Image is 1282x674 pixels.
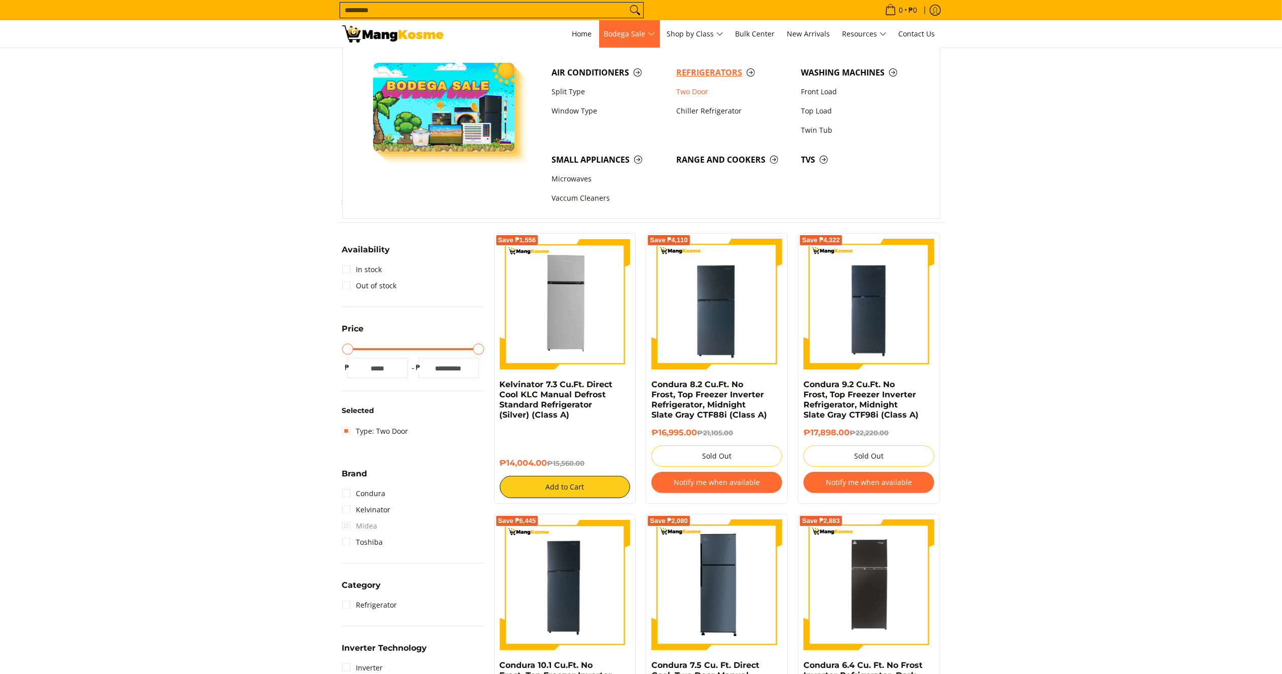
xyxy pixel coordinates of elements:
[500,239,631,369] img: Kelvinator 7.3 Cu.Ft. Direct Cool KLC Manual Defrost Standard Refrigerator (Silver) (Class A)
[796,82,921,101] a: Front Load
[843,28,887,41] span: Resources
[650,518,688,524] span: Save ₱2,080
[373,63,515,152] img: Bodega Sale
[803,445,934,467] button: Sold Out
[650,237,688,243] span: Save ₱4,110
[796,101,921,121] a: Top Load
[671,150,796,169] a: Range and Cookers
[801,66,915,79] span: Washing Machines
[342,261,382,278] a: In stock
[572,29,592,39] span: Home
[676,154,791,166] span: Range and Cookers
[567,20,597,48] a: Home
[342,325,364,333] span: Price
[803,380,919,420] a: Condura 9.2 Cu.Ft. No Frost, Top Freezer Inverter Refrigerator, Midnight Slate Gray CTF98i (Class A)
[498,518,536,524] span: Save ₱6,445
[342,278,397,294] a: Out of stock
[796,150,921,169] a: TVs
[671,63,796,82] a: Refrigerators
[546,82,671,101] a: Split Type
[546,170,671,189] a: Microwaves
[671,101,796,121] a: Chiller Refrigerator
[342,581,381,597] summary: Open
[498,237,536,243] span: Save ₱1,556
[342,423,409,439] a: Type: Two Door
[342,518,378,534] span: Midea
[547,459,585,467] del: ₱15,560.00
[342,246,390,254] span: Availability
[599,20,660,48] a: Bodega Sale
[651,445,782,467] button: Sold Out
[850,429,889,437] del: ₱22,220.00
[671,82,796,101] a: Two Door
[342,644,427,652] span: Inverter Technology
[651,428,782,438] h6: ₱16,995.00
[803,472,934,493] button: Notify me when available
[651,239,782,369] img: Condura 8.2 Cu.Ft. No Frost, Top Freezer Inverter Refrigerator, Midnight Slate Gray CTF88i (Class A)
[651,519,782,650] img: condura-direct-cool-7.5-cubic-feet-2-door-manual-defrost-inverter-ref-iron-gray-full-view-mang-kosme
[342,470,368,478] span: Brand
[604,28,655,41] span: Bodega Sale
[552,154,666,166] span: Small Appliances
[500,380,613,420] a: Kelvinator 7.3 Cu.Ft. Direct Cool KLC Manual Defrost Standard Refrigerator (Silver) (Class A)
[796,121,921,140] a: Twin Tub
[651,472,782,493] button: Notify me when available
[899,29,935,39] span: Contact Us
[796,63,921,82] a: Washing Machines
[342,406,484,416] h6: Selected
[837,20,892,48] a: Resources
[803,428,934,438] h6: ₱17,898.00
[342,246,390,261] summary: Open
[803,519,934,650] img: Condura 6.4 Cu. Ft. No Frost Inverter Refrigerator, Dark Inox, CNF198i (Class A)
[802,518,840,524] span: Save ₱2,883
[500,458,631,468] h6: ₱14,004.00
[651,380,767,420] a: Condura 8.2 Cu.Ft. No Frost, Top Freezer Inverter Refrigerator, Midnight Slate Gray CTF88i (Class A)
[342,644,427,660] summary: Open
[342,581,381,589] span: Category
[627,3,643,18] button: Search
[546,189,671,208] a: Vaccum Cleaners
[736,29,775,39] span: Bulk Center
[342,485,386,502] a: Condura
[898,7,905,14] span: 0
[667,28,723,41] span: Shop by Class
[342,597,397,613] a: Refrigerator
[342,534,383,550] a: Toshiba
[342,470,368,485] summary: Open
[342,502,391,518] a: Kelvinator
[552,66,666,79] span: Air Conditioners
[803,239,934,369] img: Condura 9.2 Cu.Ft. No Frost, Top Freezer Inverter Refrigerator, Midnight Slate Gray CTF98i (Class A)
[782,20,835,48] a: New Arrivals
[546,150,671,169] a: Small Appliances
[342,25,444,43] img: Bodega Sale Refrigerator l Mang Kosme: Home Appliances Warehouse Sale Two Door
[801,154,915,166] span: TVs
[546,63,671,82] a: Air Conditioners
[907,7,919,14] span: ₱0
[342,362,352,372] span: ₱
[500,476,631,498] button: Add to Cart
[882,5,921,16] span: •
[730,20,780,48] a: Bulk Center
[676,66,791,79] span: Refrigerators
[413,362,423,372] span: ₱
[697,429,733,437] del: ₱21,105.00
[894,20,940,48] a: Contact Us
[787,29,830,39] span: New Arrivals
[662,20,728,48] a: Shop by Class
[546,101,671,121] a: Window Type
[500,519,631,650] img: Condura 10.1 Cu.Ft. No Frost, Top Freezer Inverter Refrigerator, Midnight Slate Gray CTF107i (Cla...
[342,325,364,341] summary: Open
[802,237,840,243] span: Save ₱4,322
[454,20,940,48] nav: Main Menu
